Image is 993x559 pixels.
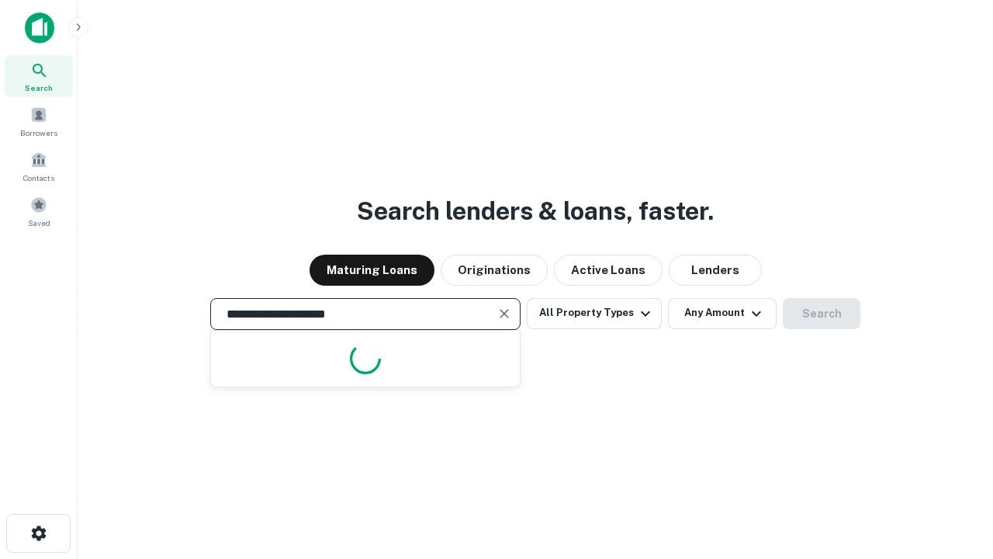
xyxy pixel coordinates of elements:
[5,145,73,187] a: Contacts
[310,255,434,286] button: Maturing Loans
[357,193,714,230] h3: Search lenders & loans, faster.
[668,298,777,329] button: Any Amount
[554,255,663,286] button: Active Loans
[5,55,73,97] a: Search
[527,298,662,329] button: All Property Types
[25,12,54,43] img: capitalize-icon.png
[20,127,57,139] span: Borrowers
[5,100,73,142] a: Borrowers
[441,255,548,286] button: Originations
[915,435,993,509] iframe: Chat Widget
[28,217,50,229] span: Saved
[25,82,53,94] span: Search
[493,303,515,325] button: Clear
[669,255,762,286] button: Lenders
[23,172,54,184] span: Contacts
[5,190,73,232] a: Saved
